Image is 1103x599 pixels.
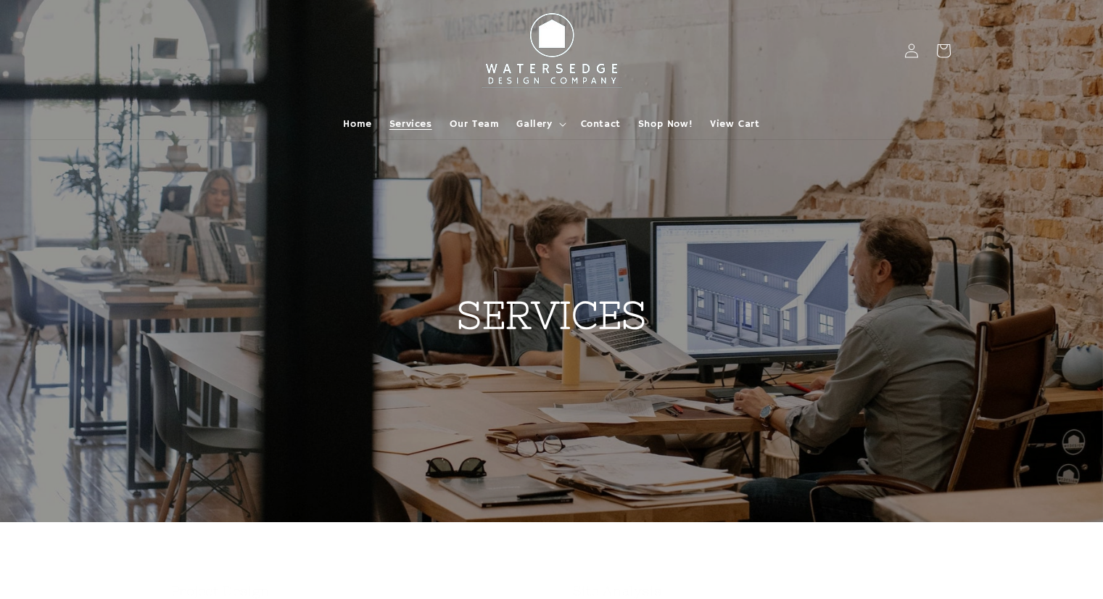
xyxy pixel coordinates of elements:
[581,117,621,131] span: Contact
[450,117,500,131] span: Our Team
[334,109,380,139] a: Home
[701,109,768,139] a: View Cart
[381,109,441,139] a: Services
[441,109,508,139] a: Our Team
[638,117,693,131] span: Shop Now!
[710,117,759,131] span: View Cart
[516,117,552,131] span: Gallery
[572,109,629,139] a: Contact
[508,109,571,139] summary: Gallery
[472,6,632,96] img: Watersedge Design Co
[389,117,432,131] span: Services
[629,109,701,139] a: Shop Now!
[343,117,371,131] span: Home
[457,294,647,336] strong: SERVICES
